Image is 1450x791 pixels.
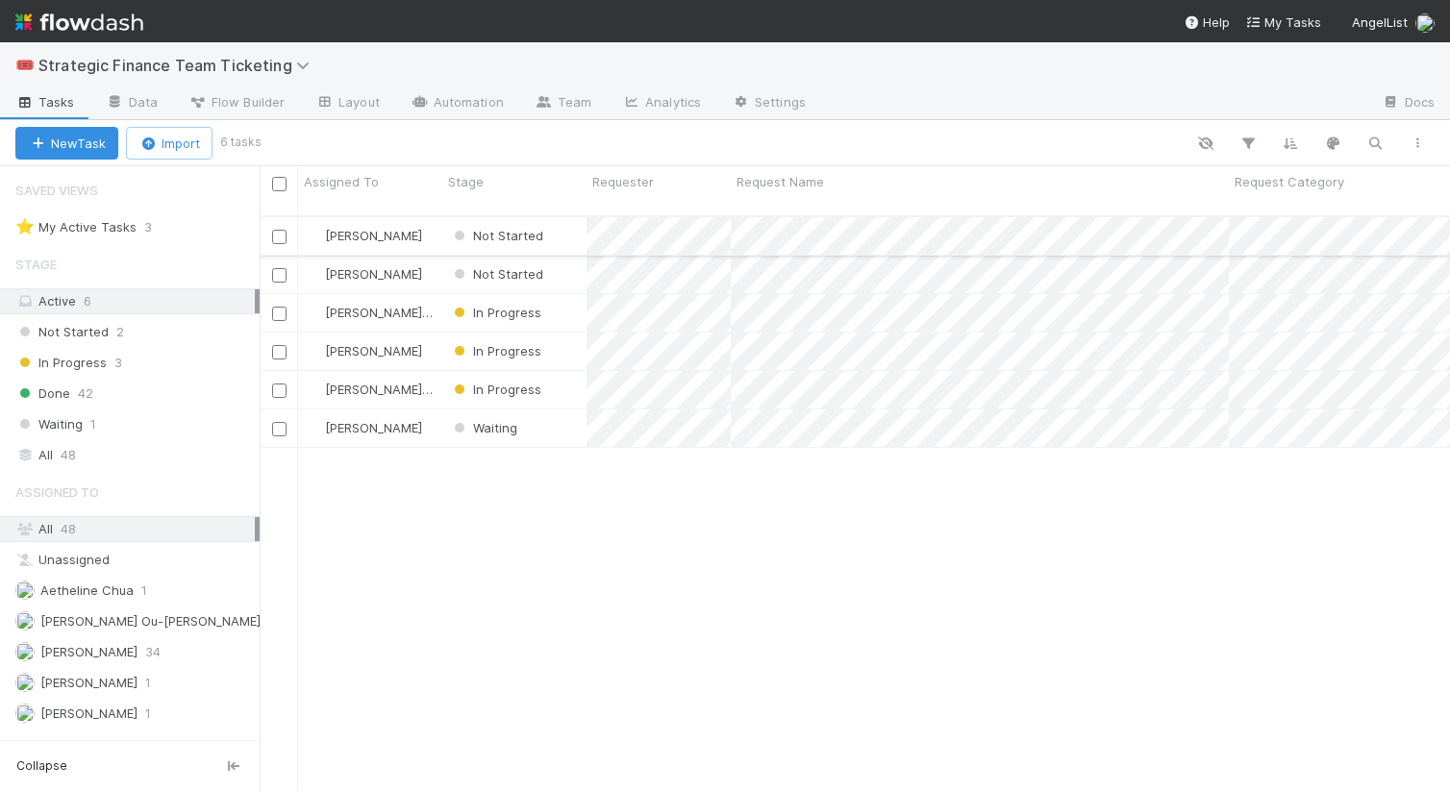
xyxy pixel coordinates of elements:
span: [PERSON_NAME] [40,675,137,690]
div: Unassigned [15,548,255,572]
input: Toggle Row Selected [272,307,287,321]
span: 1 [141,579,147,603]
div: In Progress [450,341,541,360]
span: [PERSON_NAME] Ou-[PERSON_NAME] [325,382,545,397]
div: Waiting [450,418,517,437]
span: Flow Builder [188,92,285,111]
div: In Progress [450,380,541,399]
div: [PERSON_NAME] [306,341,422,360]
span: Requester [592,172,654,191]
a: Analytics [607,88,716,119]
div: All [15,443,255,467]
span: 48 [61,443,76,467]
span: Request Name [737,172,824,191]
span: Saved Views [15,171,98,210]
span: Assigned To [15,473,99,511]
div: [PERSON_NAME] [306,226,422,245]
span: 🎟️ [15,57,35,73]
span: Not Started [450,266,543,282]
a: Team [519,88,607,119]
span: Collapse [16,757,67,775]
div: [PERSON_NAME] Ou-[PERSON_NAME] [306,303,433,322]
div: [PERSON_NAME] Ou-[PERSON_NAME] [306,380,433,399]
button: Import [126,127,212,160]
img: avatar_aa4fbed5-f21b-48f3-8bdd-57047a9d59de.png [307,266,322,282]
input: Toggle Row Selected [272,230,287,244]
span: [PERSON_NAME] [40,644,137,659]
span: [PERSON_NAME] [325,420,422,435]
span: In Progress [450,343,541,358]
a: Automation [395,88,519,119]
div: In Progress [450,303,541,322]
img: logo-inverted-e16ddd16eac7371096b0.svg [15,6,143,38]
a: Settings [716,88,821,119]
span: My Tasks [1245,14,1321,30]
div: All [15,517,255,541]
span: 34 [145,640,161,664]
div: Not Started [450,226,543,245]
div: Help [1184,12,1230,32]
input: Toggle Row Selected [272,345,287,359]
div: My Active Tasks [15,215,137,239]
input: Toggle Row Selected [272,268,287,283]
span: 1 [145,671,151,695]
span: In Progress [450,382,541,397]
span: Waiting [15,412,83,436]
span: In Progress [15,351,107,375]
span: Tasks [15,92,75,111]
span: [PERSON_NAME] [325,266,422,282]
img: avatar_76020311-b6a4-4a0c-9bb6-02f5afc1495d.png [307,228,322,243]
span: [PERSON_NAME] [325,343,422,358]
div: [PERSON_NAME] [306,418,422,437]
span: 3 [144,215,171,239]
span: Stage [448,172,484,191]
img: avatar_0645ba0f-c375-49d5-b2e7-231debf65fc8.png [15,611,35,630]
span: Strategic Finance Team Ticketing [38,56,319,75]
span: [PERSON_NAME] [325,228,422,243]
img: avatar_022c235f-155a-4f12-b426-9592538e9d6c.png [15,673,35,692]
span: [PERSON_NAME] Ou-[PERSON_NAME] [325,305,545,320]
input: Toggle Row Selected [272,383,287,398]
img: avatar_103f69d0-f655-4f4f-bc28-f3abe7034599.png [15,581,35,600]
div: Not Started [450,264,543,284]
input: Toggle All Rows Selected [272,177,287,191]
button: NewTask [15,127,118,160]
a: Layout [300,88,395,119]
a: Flow Builder [173,88,300,119]
img: avatar_aa4fbed5-f21b-48f3-8bdd-57047a9d59de.png [15,642,35,661]
span: 1 [90,412,96,436]
span: [PERSON_NAME] Ou-[PERSON_NAME] [40,613,261,629]
img: avatar_0645ba0f-c375-49d5-b2e7-231debf65fc8.png [307,305,322,320]
span: 3 [114,351,122,375]
span: ⭐ [15,218,35,235]
a: My Tasks [1245,12,1321,32]
img: avatar_76020311-b6a4-4a0c-9bb6-02f5afc1495d.png [15,704,35,723]
span: AngelList [1352,14,1408,30]
span: 1 [145,702,151,726]
input: Toggle Row Selected [272,422,287,436]
img: avatar_aa4fbed5-f21b-48f3-8bdd-57047a9d59de.png [1415,13,1435,33]
span: In Progress [450,305,541,320]
span: Done [15,382,70,406]
span: 2 [116,320,124,344]
div: Active [15,289,255,313]
span: [PERSON_NAME] [40,705,137,721]
span: 48 [61,521,76,536]
span: Aetheline Chua [40,582,134,598]
small: 6 tasks [220,134,262,151]
span: 6 [84,293,91,309]
span: Not Started [15,320,109,344]
a: Data [90,88,173,119]
a: Docs [1366,88,1450,119]
span: 42 [78,382,93,406]
div: [PERSON_NAME] [306,264,422,284]
span: Not Started [450,228,543,243]
span: Request Category [1235,172,1344,191]
span: Waiting [450,420,517,435]
span: Stage [15,245,57,284]
img: avatar_0645ba0f-c375-49d5-b2e7-231debf65fc8.png [307,382,322,397]
img: avatar_aa4fbed5-f21b-48f3-8bdd-57047a9d59de.png [307,420,322,435]
span: Assigned To [304,172,379,191]
img: avatar_aa4fbed5-f21b-48f3-8bdd-57047a9d59de.png [307,343,322,358]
